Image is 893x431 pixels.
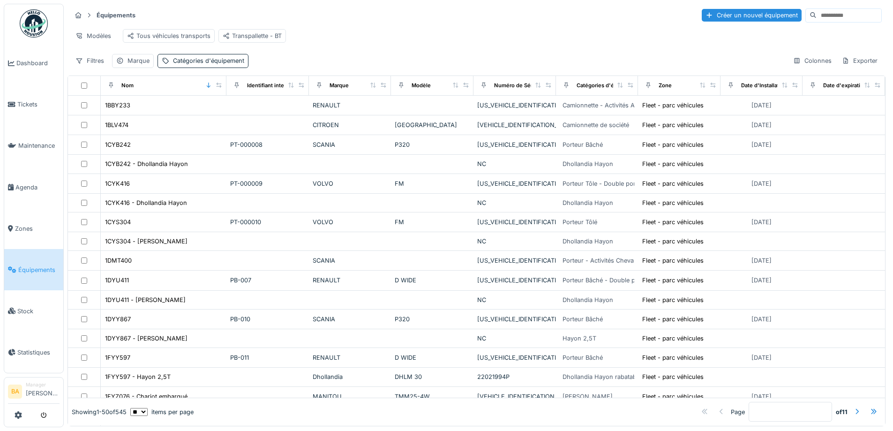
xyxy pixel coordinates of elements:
[18,265,60,274] span: Équipements
[105,372,171,381] div: 1FYY597 - Hayon 2,5T
[395,392,470,401] div: TMM25-4W
[247,82,293,90] div: Identifiant interne
[751,353,772,362] div: [DATE]
[71,54,108,68] div: Filtres
[230,218,305,227] div: PT-000010
[330,82,349,90] div: Marque
[477,276,552,285] div: [US_VEHICLE_IDENTIFICATION_NUMBER]
[105,101,130,110] div: 1BBY233
[105,315,131,324] div: 1DYY867
[128,56,150,65] div: Marque
[838,54,882,68] div: Exporter
[642,315,704,324] div: Fleet - parc véhicules
[395,140,470,149] div: P320
[477,392,552,401] div: [VEHICLE_IDENTIFICATION_NUMBER]
[477,121,552,129] div: [VEHICLE_IDENTIFICATION_NUMBER]
[4,208,63,249] a: Zones
[642,218,704,227] div: Fleet - parc véhicules
[313,121,388,129] div: CITROEN
[751,276,772,285] div: [DATE]
[18,141,60,150] span: Maintenance
[412,82,431,90] div: Modèle
[72,408,127,416] div: Showing 1 - 50 of 545
[4,332,63,373] a: Statistiques
[563,218,597,227] div: Porteur Tôlé
[395,179,470,188] div: FM
[642,140,704,149] div: Fleet - parc véhicules
[477,198,552,207] div: NC
[642,295,704,304] div: Fleet - parc véhicules
[563,121,629,129] div: Camionnette de société
[477,140,552,149] div: [US_VEHICLE_IDENTIFICATION_NUMBER]
[313,101,388,110] div: RENAULT
[313,140,388,149] div: SCANIA
[230,315,305,324] div: PB-010
[563,237,613,246] div: Dhollandia Hayon
[395,315,470,324] div: P320
[751,256,772,265] div: [DATE]
[313,256,388,265] div: SCANIA
[230,179,305,188] div: PT-000009
[105,237,188,246] div: 1CYS304 - [PERSON_NAME]
[563,353,603,362] div: Porteur Bâché
[751,218,772,227] div: [DATE]
[105,353,130,362] div: 1FYY597
[121,82,134,90] div: Nom
[313,353,388,362] div: RENAULT
[230,353,305,362] div: PB-011
[4,166,63,208] a: Agenda
[642,276,704,285] div: Fleet - parc véhicules
[105,295,186,304] div: 1DYU411 - [PERSON_NAME]
[836,408,848,416] strong: of 11
[313,392,388,401] div: MANITOU
[477,353,552,362] div: [US_VEHICLE_IDENTIFICATION_NUMBER]
[642,256,704,265] div: Fleet - parc véhicules
[223,31,282,40] div: Transpallette - BT
[751,140,772,149] div: [DATE]
[823,82,867,90] div: Date d'expiration
[642,372,704,381] div: Fleet - parc véhicules
[105,392,188,401] div: 1FYZ076 - Chariot embarqué
[4,125,63,166] a: Maintenance
[105,334,188,343] div: 1DYY867 - [PERSON_NAME]
[577,82,642,90] div: Catégories d'équipement
[15,224,60,233] span: Zones
[477,372,552,381] div: 22021994P
[563,198,613,207] div: Dhollandia Hayon
[563,140,603,149] div: Porteur Bâché
[477,334,552,343] div: NC
[477,256,552,265] div: [US_VEHICLE_IDENTIFICATION_NUMBER]
[563,372,641,381] div: Dhollandia Hayon rabatable
[789,54,836,68] div: Colonnes
[4,84,63,125] a: Tickets
[105,218,131,227] div: 1CYS304
[395,218,470,227] div: FM
[751,392,772,401] div: [DATE]
[173,56,244,65] div: Catégories d'équipement
[313,218,388,227] div: VOLVO
[642,198,704,207] div: Fleet - parc véhicules
[15,183,60,192] span: Agenda
[642,392,704,401] div: Fleet - parc véhicules
[751,179,772,188] div: [DATE]
[4,290,63,332] a: Stock
[741,82,787,90] div: Date d'Installation
[130,408,194,416] div: items per page
[494,82,537,90] div: Numéro de Série
[395,276,470,285] div: D WIDE
[477,237,552,246] div: NC
[563,392,613,401] div: [PERSON_NAME]
[230,276,305,285] div: PB-007
[395,121,470,129] div: [GEOGRAPHIC_DATA]
[642,101,704,110] div: Fleet - parc véhicules
[93,11,139,20] strong: Équipements
[563,315,603,324] div: Porteur Bâché
[477,101,552,110] div: [US_VEHICLE_IDENTIFICATION_NUMBER]
[563,179,642,188] div: Porteur Tôle - Double ponts
[105,159,188,168] div: 1CYB242 - Dhollandia Hayon
[8,381,60,404] a: BA Manager[PERSON_NAME]
[642,121,704,129] div: Fleet - parc véhicules
[105,140,131,149] div: 1CYB242
[477,179,552,188] div: [US_VEHICLE_IDENTIFICATION_NUMBER]
[395,372,470,381] div: DHLM 30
